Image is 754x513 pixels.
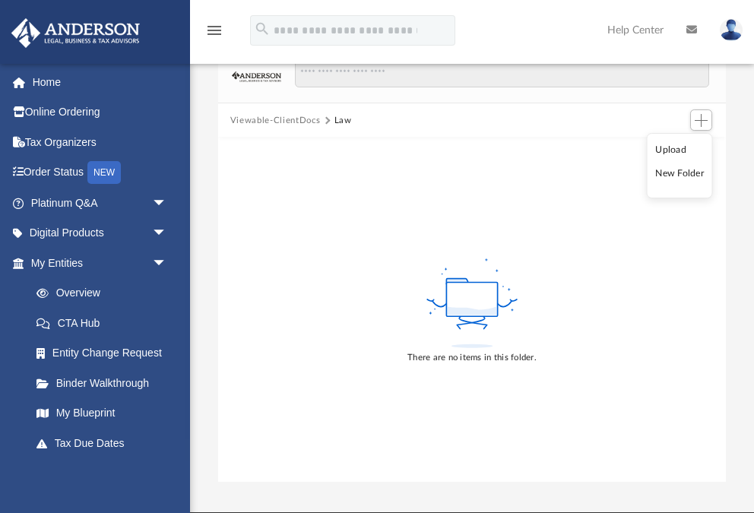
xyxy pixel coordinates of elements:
[655,142,704,158] li: Upload
[11,218,190,249] a: Digital Productsarrow_drop_down
[21,308,190,338] a: CTA Hub
[690,109,713,131] button: Add
[21,368,190,398] a: Binder Walkthrough
[334,114,352,128] button: Law
[21,398,182,429] a: My Blueprint
[655,166,704,182] li: New Folder
[230,114,320,128] button: Viewable-ClientDocs
[21,278,190,309] a: Overview
[152,458,182,489] span: arrow_drop_down
[152,188,182,219] span: arrow_drop_down
[87,161,121,184] div: NEW
[11,67,190,97] a: Home
[205,29,223,40] a: menu
[11,458,182,507] a: My [PERSON_NAME] Teamarrow_drop_down
[11,157,190,188] a: Order StatusNEW
[720,19,743,41] img: User Pic
[647,133,713,198] ul: Add
[407,351,537,365] div: There are no items in this folder.
[21,338,190,369] a: Entity Change Request
[11,97,190,128] a: Online Ordering
[152,218,182,249] span: arrow_drop_down
[21,428,190,458] a: Tax Due Dates
[254,21,271,37] i: search
[11,188,190,218] a: Platinum Q&Aarrow_drop_down
[205,21,223,40] i: menu
[11,248,190,278] a: My Entitiesarrow_drop_down
[152,248,182,279] span: arrow_drop_down
[295,59,709,88] input: Search files and folders
[7,18,144,48] img: Anderson Advisors Platinum Portal
[11,127,190,157] a: Tax Organizers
